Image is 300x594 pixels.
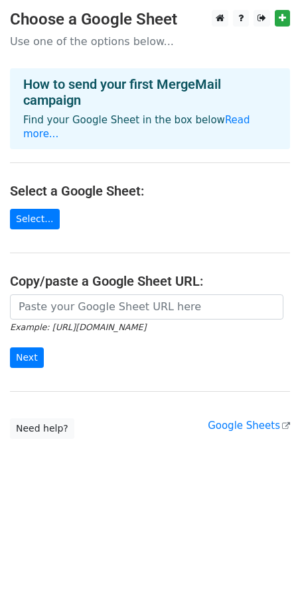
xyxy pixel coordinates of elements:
h4: How to send your first MergeMail campaign [23,76,277,108]
input: Paste your Google Sheet URL here [10,294,283,320]
a: Select... [10,209,60,229]
small: Example: [URL][DOMAIN_NAME] [10,322,146,332]
input: Next [10,347,44,368]
a: Read more... [23,114,250,140]
h4: Copy/paste a Google Sheet URL: [10,273,290,289]
h3: Choose a Google Sheet [10,10,290,29]
a: Google Sheets [208,420,290,432]
p: Use one of the options below... [10,34,290,48]
p: Find your Google Sheet in the box below [23,113,277,141]
h4: Select a Google Sheet: [10,183,290,199]
a: Need help? [10,418,74,439]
